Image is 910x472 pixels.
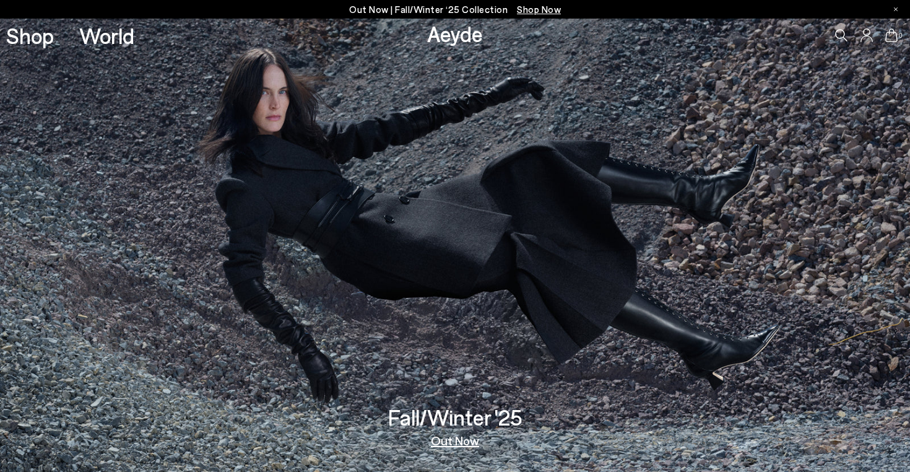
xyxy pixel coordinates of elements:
span: 0 [898,32,904,39]
a: World [79,25,134,46]
a: Aeyde [427,20,483,46]
a: Out Now [431,434,479,447]
h3: Fall/Winter '25 [388,406,522,428]
span: Navigate to /collections/new-in [517,4,561,15]
p: Out Now | Fall/Winter ‘25 Collection [349,2,561,17]
a: Shop [6,25,54,46]
a: 0 [885,28,898,42]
